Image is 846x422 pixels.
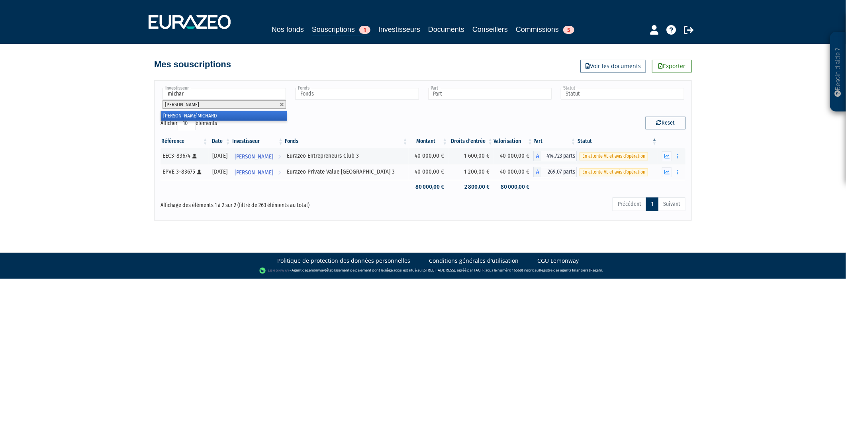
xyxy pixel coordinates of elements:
a: CGU Lemonway [537,257,579,265]
th: Valorisation: activer pour trier la colonne par ordre croissant [494,135,534,148]
i: [Français] Personne physique [197,170,202,174]
a: [PERSON_NAME] [231,148,284,164]
a: Nos fonds [272,24,304,35]
a: Registre des agents financiers (Regafi) [539,268,602,273]
td: 40 000,00 € [494,164,534,180]
span: 269,07 parts [541,167,577,177]
a: Voir les documents [580,60,646,72]
span: [PERSON_NAME] [165,102,199,107]
a: Investisseurs [378,24,420,35]
div: Eurazeo Entrepreneurs Club 3 [287,152,406,160]
th: Droits d'entrée: activer pour trier la colonne par ordre croissant [448,135,494,148]
div: A - Eurazeo Private Value Europe 3 [533,167,577,177]
td: 40 000,00 € [409,148,448,164]
th: Référence : activer pour trier la colonne par ordre croissant [161,135,209,148]
td: 1 600,00 € [448,148,494,164]
select: Afficheréléments [178,117,196,130]
td: 2 800,00 € [448,180,494,194]
th: Fonds: activer pour trier la colonne par ordre croissant [284,135,409,148]
div: [DATE] [211,168,229,176]
td: 40 000,00 € [409,164,448,180]
th: Part: activer pour trier la colonne par ordre croissant [533,135,577,148]
span: [PERSON_NAME] [235,149,274,164]
a: Lemonway [307,268,325,273]
th: Montant: activer pour trier la colonne par ordre croissant [409,135,448,148]
div: Eurazeo Private Value [GEOGRAPHIC_DATA] 3 [287,168,406,176]
div: Affichage des éléments 1 à 2 sur 2 (filtré de 263 éléments au total) [161,197,372,209]
em: MICHAR [198,113,214,119]
div: - Agent de (établissement de paiement dont le siège social est situé au [STREET_ADDRESS], agréé p... [8,267,838,275]
div: EEC3-83674 [163,152,206,160]
span: En attente VL et avis d'opération [580,152,648,160]
th: Investisseur: activer pour trier la colonne par ordre croissant [231,135,284,148]
i: [Français] Personne physique [192,154,197,158]
img: logo-lemonway.png [259,267,290,275]
span: [PERSON_NAME] [235,165,274,180]
i: Voir l'investisseur [278,165,281,180]
span: A [533,167,541,177]
label: Afficher éléments [161,117,217,130]
a: Conseillers [472,24,508,35]
span: 5 [563,26,574,34]
a: Souscriptions1 [312,24,370,36]
th: Statut : activer pour trier la colonne par ordre d&eacute;croissant [577,135,658,148]
div: [DATE] [211,152,229,160]
th: Date: activer pour trier la colonne par ordre croissant [209,135,231,148]
td: 1 200,00 € [448,164,494,180]
div: A - Eurazeo Entrepreneurs Club 3 [533,151,577,161]
span: En attente VL et avis d'opération [580,168,648,176]
a: Politique de protection des données personnelles [277,257,410,265]
td: 40 000,00 € [494,148,534,164]
a: Conditions générales d'utilisation [429,257,519,265]
a: Exporter [652,60,692,72]
span: 1 [359,26,370,34]
a: Commissions5 [516,24,574,35]
a: 1 [646,197,658,211]
img: 1732889491-logotype_eurazeo_blanc_rvb.png [149,15,231,29]
p: Besoin d'aide ? [834,36,843,108]
a: Documents [428,24,464,35]
button: Reset [646,117,685,129]
td: 80 000,00 € [494,180,534,194]
a: [PERSON_NAME] [231,164,284,180]
i: Voir l'investisseur [278,149,281,164]
span: 414,723 parts [541,151,577,161]
td: 80 000,00 € [409,180,448,194]
div: EPVE 3-83675 [163,168,206,176]
h4: Mes souscriptions [154,60,231,69]
li: [PERSON_NAME] D [161,111,287,121]
span: A [533,151,541,161]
